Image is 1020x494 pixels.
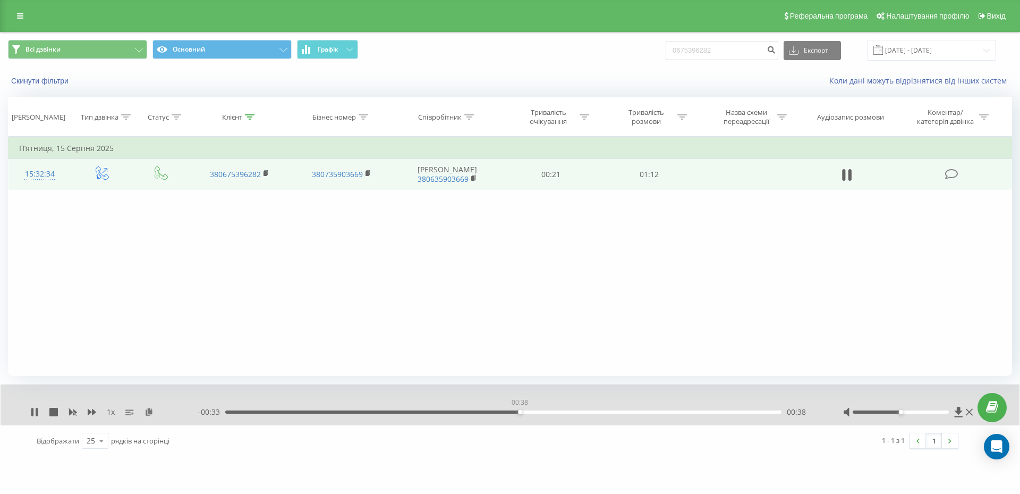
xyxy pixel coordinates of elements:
[152,40,292,59] button: Основний
[392,159,502,190] td: [PERSON_NAME]
[886,12,969,20] span: Налаштування профілю
[8,138,1012,159] td: П’ятниця, 15 Серпня 2025
[898,410,903,414] div: Accessibility label
[984,434,1009,459] div: Open Intercom Messenger
[8,40,147,59] button: Всі дзвінки
[318,46,338,53] span: Графік
[817,113,884,122] div: Аудіозапис розмови
[8,76,74,86] button: Скинути фільтри
[784,41,841,60] button: Експорт
[987,12,1006,20] span: Вихід
[19,164,61,185] div: 15:32:34
[600,159,698,190] td: 01:12
[312,169,363,179] a: 380735903669
[829,76,1012,86] a: Коли дані можуть відрізнятися вiд інших систем
[787,407,806,417] span: 00:38
[790,12,868,20] span: Реферальна програма
[312,113,356,122] div: Бізнес номер
[87,436,95,446] div: 25
[914,108,976,126] div: Коментар/категорія дзвінка
[418,174,469,184] a: 380635903669
[718,108,775,126] div: Назва схеми переадресації
[502,159,600,190] td: 00:21
[520,108,577,126] div: Тривалість очікування
[111,436,169,446] span: рядків на сторінці
[666,41,778,60] input: Пошук за номером
[81,113,118,122] div: Тип дзвінка
[618,108,675,126] div: Тривалість розмови
[148,113,169,122] div: Статус
[509,395,530,410] div: 00:38
[12,113,65,122] div: [PERSON_NAME]
[418,113,462,122] div: Співробітник
[297,40,358,59] button: Графік
[37,436,79,446] span: Відображати
[222,113,242,122] div: Клієнт
[198,407,225,417] span: - 00:33
[25,45,61,54] span: Всі дзвінки
[107,407,115,417] span: 1 x
[518,410,522,414] div: Accessibility label
[210,169,261,179] a: 380675396282
[882,435,905,446] div: 1 - 1 з 1
[926,433,942,448] a: 1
